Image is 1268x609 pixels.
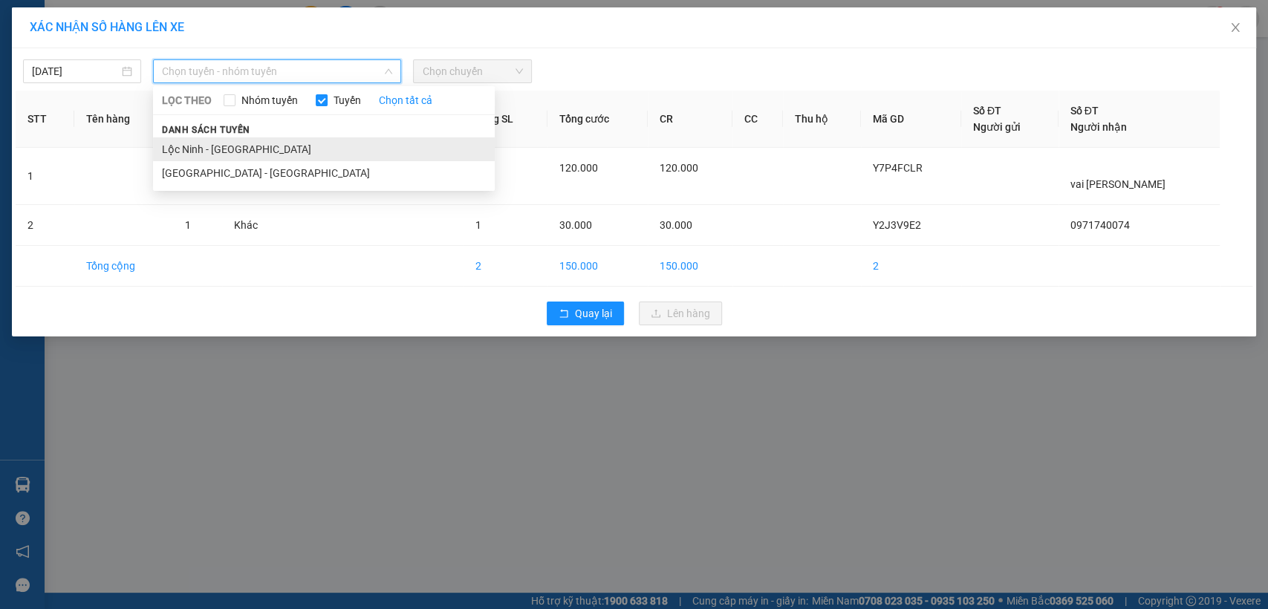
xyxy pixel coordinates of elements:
[732,91,783,148] th: CC
[648,246,732,287] td: 150.000
[185,219,191,231] span: 1
[475,219,481,231] span: 1
[162,92,212,108] span: LỌC THEO
[16,91,74,148] th: STT
[235,92,304,108] span: Nhóm tuyến
[973,121,1021,133] span: Người gửi
[559,308,569,320] span: rollback
[379,92,432,108] a: Chọn tất cả
[32,63,119,79] input: 13/09/2025
[16,205,74,246] td: 2
[328,92,367,108] span: Tuyến
[660,219,692,231] span: 30.000
[464,91,547,148] th: Tổng SL
[1070,105,1099,117] span: Số ĐT
[1070,219,1130,231] span: 0971740074
[153,161,495,185] li: [GEOGRAPHIC_DATA] - [GEOGRAPHIC_DATA]
[559,162,598,174] span: 120.000
[1070,121,1127,133] span: Người nhận
[1229,22,1241,33] span: close
[1215,7,1256,49] button: Close
[162,60,392,82] span: Chọn tuyến - nhóm tuyến
[16,148,74,205] td: 1
[559,219,592,231] span: 30.000
[222,205,287,246] td: Khác
[74,246,173,287] td: Tổng cộng
[575,305,612,322] span: Quay lại
[384,67,393,76] span: down
[873,219,921,231] span: Y2J3V9E2
[422,60,522,82] span: Chọn chuyến
[153,123,259,137] span: Danh sách tuyến
[973,105,1001,117] span: Số ĐT
[464,246,547,287] td: 2
[783,91,861,148] th: Thu hộ
[547,302,624,325] button: rollbackQuay lại
[861,91,961,148] th: Mã GD
[74,91,173,148] th: Tên hàng
[547,246,648,287] td: 150.000
[861,246,961,287] td: 2
[660,162,698,174] span: 120.000
[1070,178,1165,190] span: vai [PERSON_NAME]
[153,137,495,161] li: Lộc Ninh - [GEOGRAPHIC_DATA]
[547,91,648,148] th: Tổng cước
[648,91,732,148] th: CR
[30,20,184,34] span: XÁC NHẬN SỐ HÀNG LÊN XE
[639,302,722,325] button: uploadLên hàng
[873,162,923,174] span: Y7P4FCLR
